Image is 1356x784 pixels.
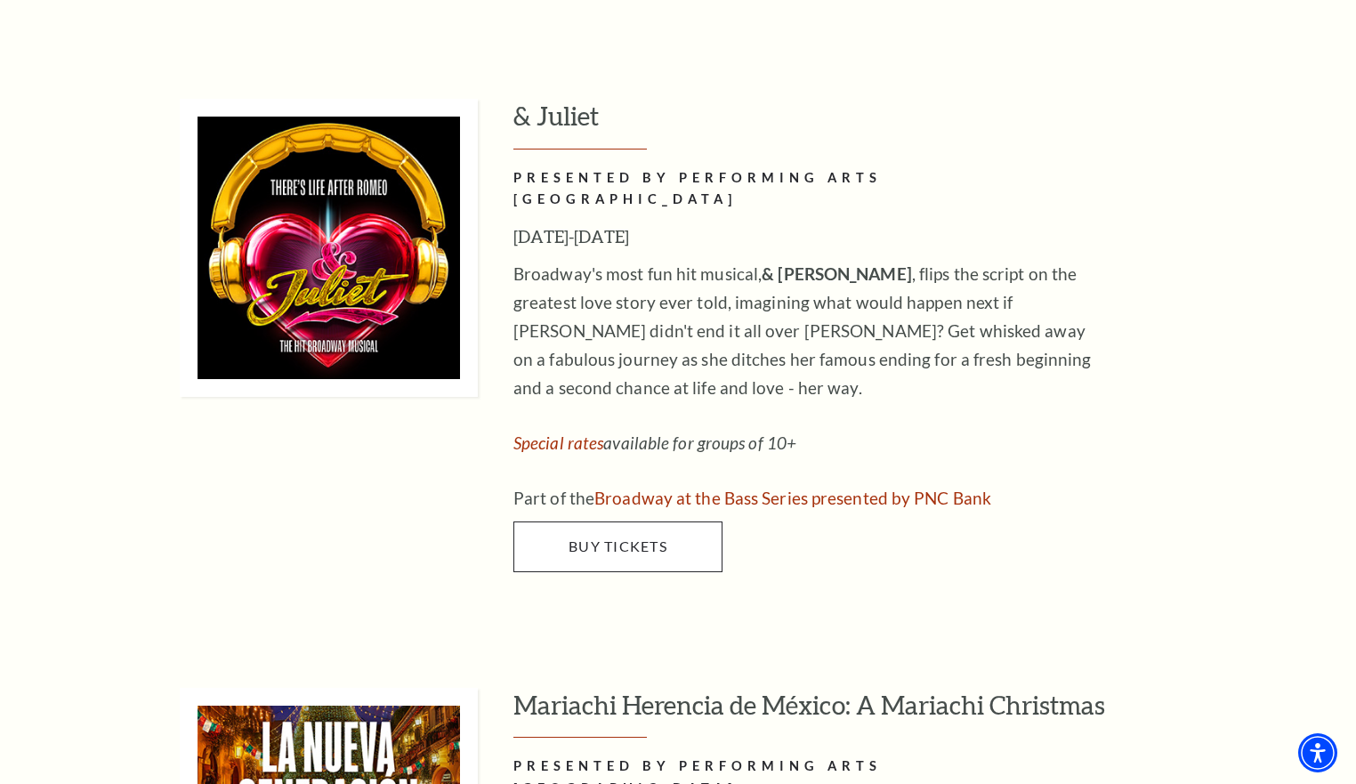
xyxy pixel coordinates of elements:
[180,99,478,397] img: & Juliet
[762,263,912,284] strong: & [PERSON_NAME]
[513,521,722,571] a: Buy Tickets
[513,432,796,453] em: available for groups of 10+
[513,260,1092,402] p: Broadway's most fun hit musical, , flips the script on the greatest love story ever told, imagini...
[513,484,1092,513] p: Part of the
[1298,733,1337,772] div: Accessibility Menu
[513,167,1092,212] h2: PRESENTED BY PERFORMING ARTS [GEOGRAPHIC_DATA]
[594,488,991,508] a: Broadway at the Bass Series presented by PNC Bank
[569,537,667,554] span: Buy Tickets
[513,432,603,453] a: Special rates
[513,222,1092,251] h3: [DATE]-[DATE]
[513,99,1230,150] h3: & Juliet
[513,688,1230,739] h3: Mariachi Herencia de México: A Mariachi Christmas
